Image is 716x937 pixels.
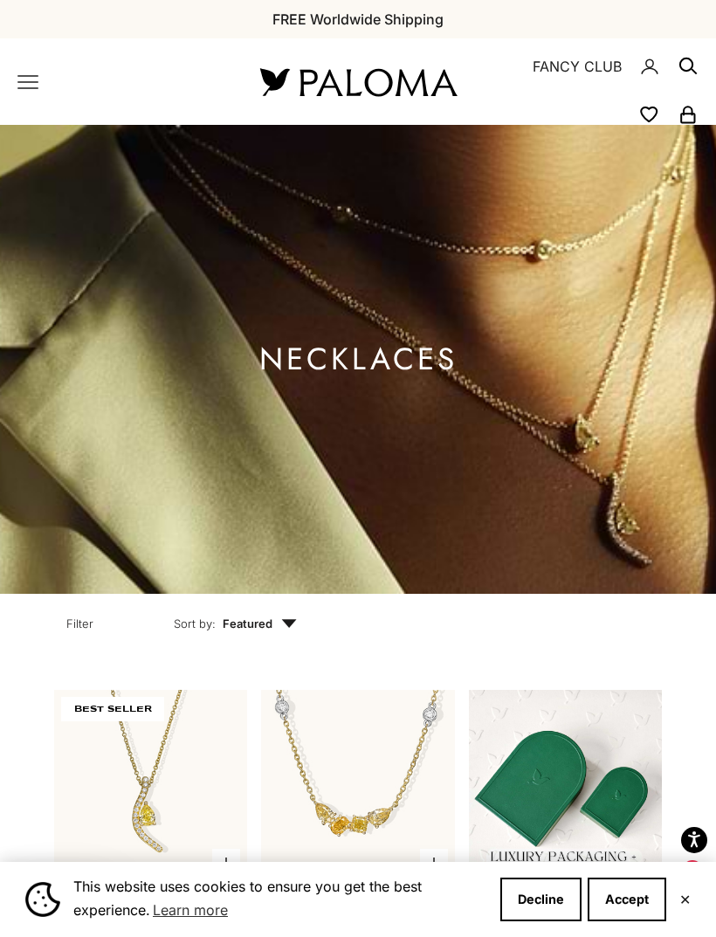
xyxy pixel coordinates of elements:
button: Filter [26,594,134,648]
button: Decline [500,878,582,921]
button: Sort by: Featured [134,594,337,648]
a: FANCY CLUB [533,55,622,78]
a: #YellowGold #RoseGold #WhiteGold [261,690,455,884]
a: Learn more [150,897,231,923]
button: Accept [588,878,666,921]
a: #YellowGold #RoseGold #WhiteGold [54,690,248,884]
span: Sort by: [174,615,216,632]
nav: Secondary navigation [498,38,699,125]
img: 1_efe35f54-c1b6-4cae-852f-b2bb124dc37f.png [469,690,663,896]
button: Close [679,894,691,905]
img: Cookie banner [25,882,60,917]
h1: Necklaces [259,348,458,370]
span: Featured [223,615,297,632]
span: This website uses cookies to ensure you get the best experience. [73,876,486,923]
img: #YellowGold [261,690,455,884]
img: #YellowGold [54,690,248,884]
span: BEST SELLER [61,697,164,721]
p: FREE Worldwide Shipping [272,8,444,31]
nav: Primary navigation [17,72,218,93]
